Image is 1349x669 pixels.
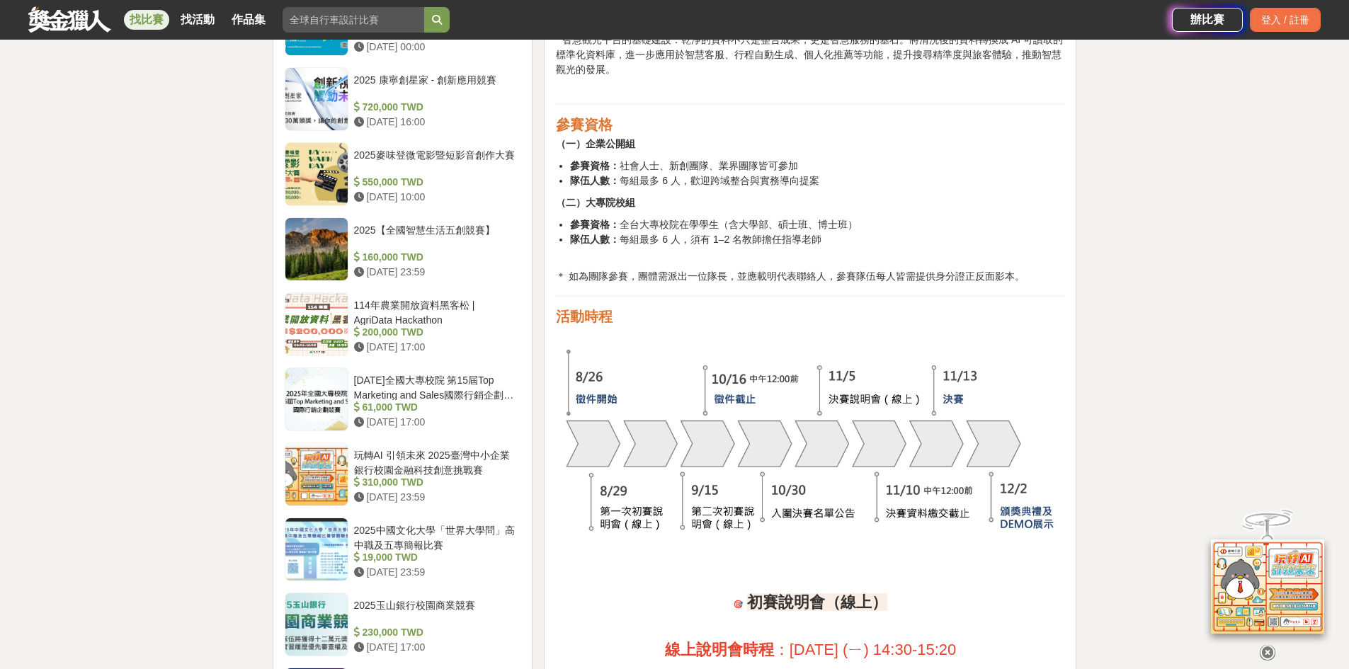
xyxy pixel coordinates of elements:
[570,217,1064,232] li: 全台大專校院在學學生（含大學部、碩士班、博士班）
[556,117,613,132] strong: 參賽資格
[354,340,516,355] div: [DATE] 17:00
[354,325,516,340] div: 200,000 TWD
[283,7,424,33] input: 全球自行車設計比賽
[1250,8,1321,32] div: 登入 / 註冊
[1211,539,1324,634] img: d2146d9a-e6f6-4337-9592-8cefde37ba6b.png
[354,598,516,625] div: 2025玉山銀行校園商業競賽
[570,175,620,186] strong: 隊伍人數：
[354,475,516,490] div: 310,000 TWD
[354,298,516,325] div: 114年農業開放資料黑客松 | AgriData Hackathon
[570,159,1064,173] li: 社會人士、新創團隊、業界團隊皆可參加
[354,148,516,175] div: 2025麥味登微電影暨短影音創作大賽
[354,625,516,640] div: 230,000 TWD
[285,67,521,131] a: 2025 康寧創星家 - 創新應用競賽 720,000 TWD [DATE] 16:00
[1172,8,1243,32] a: 辦比賽
[556,138,635,149] strong: （一）企業公開組
[285,217,521,281] a: 2025【全國智慧生活五創競賽】 160,000 TWD [DATE] 23:59
[354,73,516,100] div: 2025 康寧創星家 - 創新應用競賽
[734,600,743,609] img: 🎯
[354,100,516,115] div: 720,000 TWD
[285,442,521,506] a: 玩轉AI 引領未來 2025臺灣中小企業銀行校園金融科技創意挑戰賽 310,000 TWD [DATE] 23:59
[556,269,1064,284] p: ＊ 如為團隊參賽，團體需派出一位隊長，並應載明代表聯絡人，參賽隊伍每人皆需提供身分證正反面影本。
[665,641,957,658] span: ：[DATE] (ㄧ) 14:30-15:20
[354,448,516,475] div: 玩轉AI 引領未來 2025臺灣中小企業銀行校園金融科技創意挑戰賽
[570,173,1064,188] li: 每組最多 6 人，歡迎跨域整合與實務導向提案
[354,523,516,550] div: 2025中國文化大學「世界大學問」高中職及五專簡報比賽
[354,115,516,130] div: [DATE] 16:00
[354,223,516,250] div: 2025【全國智慧生活五創競賽】
[285,142,521,206] a: 2025麥味登微電影暨短影音創作大賽 550,000 TWD [DATE] 10:00
[354,490,516,505] div: [DATE] 23:59
[285,367,521,431] a: [DATE]全國大專校院 第15屆Top Marketing and Sales國際行銷企劃競賽 61,000 TWD [DATE] 17:00
[354,400,516,415] div: 61,000 TWD
[354,40,516,55] div: [DATE] 00:00
[570,234,620,245] strong: 隊伍人數：
[354,550,516,565] div: 19,000 TWD
[556,197,635,208] strong: （二）大專院校組
[354,415,516,430] div: [DATE] 17:00
[570,219,620,230] strong: 參賽資格：
[354,265,516,280] div: [DATE] 23:59
[570,232,1064,262] li: 每組最多 6 人，須有 1–2 名教師擔任指導老師
[285,292,521,356] a: 114年農業開放資料黑客松 | AgriData Hackathon 200,000 TWD [DATE] 17:00
[354,190,516,205] div: [DATE] 10:00
[556,309,613,324] strong: 活動時程
[354,250,516,265] div: 160,000 TWD
[354,175,516,190] div: 550,000 TWD
[285,593,521,656] a: 2025玉山銀行校園商業競賽 230,000 TWD [DATE] 17:00
[665,641,774,658] strong: 線上說明會時程
[226,10,271,30] a: 作品集
[354,640,516,655] div: [DATE] 17:00
[354,565,516,580] div: [DATE] 23:59
[175,10,220,30] a: 找活動
[285,518,521,581] a: 2025中國文化大學「世界大學問」高中職及五專簡報比賽 19,000 TWD [DATE] 23:59
[124,10,169,30] a: 找比賽
[556,343,1064,543] img: 2bbb1ea9-610c-499a-99ee-dfa7da300887.jpg
[747,593,887,611] strong: 初賽說明會（線上）
[570,160,620,171] strong: 參賽資格：
[354,373,516,400] div: [DATE]全國大專校院 第15屆Top Marketing and Sales國際行銷企劃競賽
[556,34,1063,75] span: ˙ 智慧觀光平台的基礎建設：乾淨的資料不只是整合成果，更是智慧服務的基石。將清洗後的資料轉換成 AI 可讀取的標準化資料庫，進一步應用於智慧客服、行程自動生成、個人化推薦等功能，提升搜尋精準度與...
